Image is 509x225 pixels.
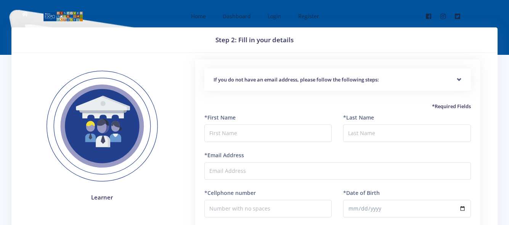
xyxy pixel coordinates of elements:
[298,13,319,20] span: Register
[43,11,83,22] img: logo01.png
[215,6,257,26] a: Dashboard
[268,13,281,20] span: Login
[35,193,169,202] h4: Learner
[214,76,462,84] h5: If you do not have an email address, please follow the following steps:
[183,6,212,26] a: Home
[260,6,287,26] a: Login
[204,113,236,121] label: *First Name
[204,124,332,142] input: First Name
[204,189,256,197] label: *Cellphone number
[223,13,251,20] span: Dashboard
[204,162,471,180] input: Email Address
[343,189,380,197] label: *Date of Birth
[21,35,488,45] h3: Step 2: Fill in your details
[204,103,471,110] h5: *Required Fields
[35,59,169,193] img: Learner
[204,200,332,217] input: Number with no spaces
[191,13,206,20] span: Home
[343,113,374,121] label: *Last Name
[343,124,471,142] input: Last Name
[291,6,325,26] a: Register
[204,151,244,159] label: *Email Address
